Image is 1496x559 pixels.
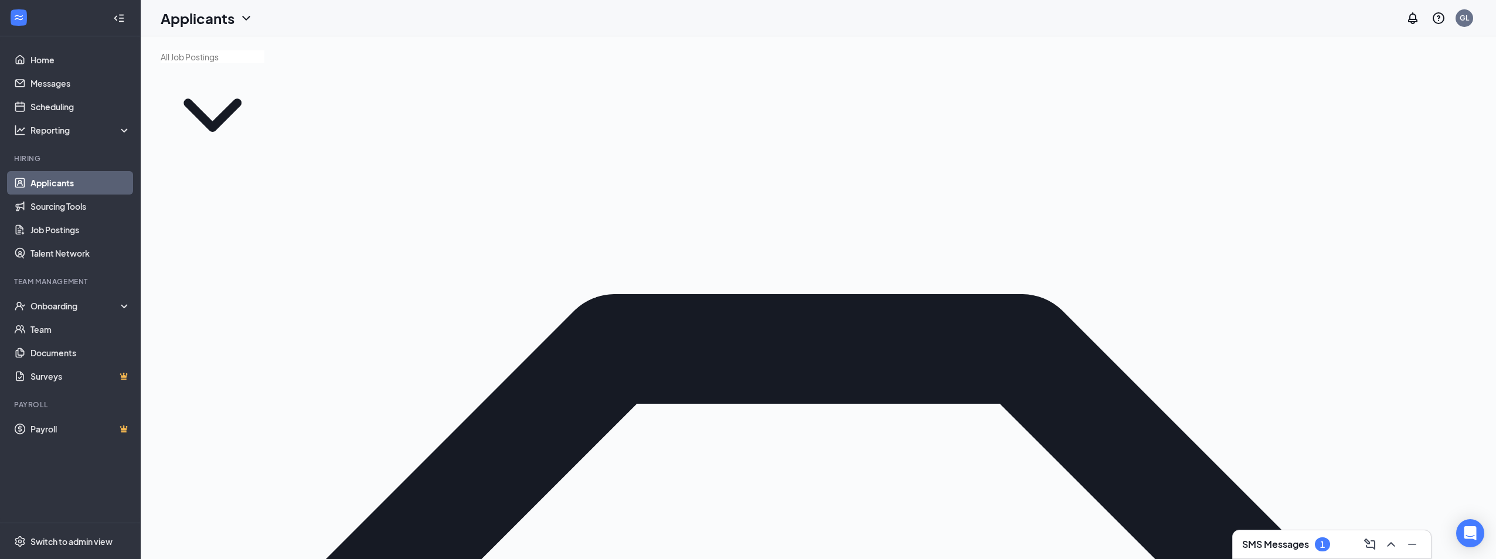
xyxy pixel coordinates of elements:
[30,48,131,71] a: Home
[30,124,131,136] div: Reporting
[161,63,264,167] svg: ChevronDown
[1242,538,1309,551] h3: SMS Messages
[113,12,125,24] svg: Collapse
[30,218,131,241] a: Job Postings
[14,536,26,547] svg: Settings
[30,71,131,95] a: Messages
[30,318,131,341] a: Team
[30,536,113,547] div: Switch to admin view
[30,195,131,218] a: Sourcing Tools
[1432,11,1446,25] svg: QuestionInfo
[1363,537,1377,551] svg: ComposeMessage
[161,8,234,28] h1: Applicants
[14,400,128,410] div: Payroll
[14,300,26,312] svg: UserCheck
[13,12,25,23] svg: WorkstreamLogo
[30,300,121,312] div: Onboarding
[30,341,131,364] a: Documents
[1361,535,1379,554] button: ComposeMessage
[161,50,264,63] input: All Job Postings
[1405,537,1419,551] svg: Minimize
[239,11,253,25] svg: ChevronDown
[30,417,131,441] a: PayrollCrown
[14,277,128,287] div: Team Management
[30,241,131,265] a: Talent Network
[30,95,131,118] a: Scheduling
[1320,540,1325,550] div: 1
[14,124,26,136] svg: Analysis
[1382,535,1400,554] button: ChevronUp
[30,171,131,195] a: Applicants
[1384,537,1398,551] svg: ChevronUp
[14,154,128,163] div: Hiring
[30,364,131,388] a: SurveysCrown
[1460,13,1469,23] div: GL
[1406,11,1420,25] svg: Notifications
[1403,535,1422,554] button: Minimize
[1456,519,1484,547] div: Open Intercom Messenger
